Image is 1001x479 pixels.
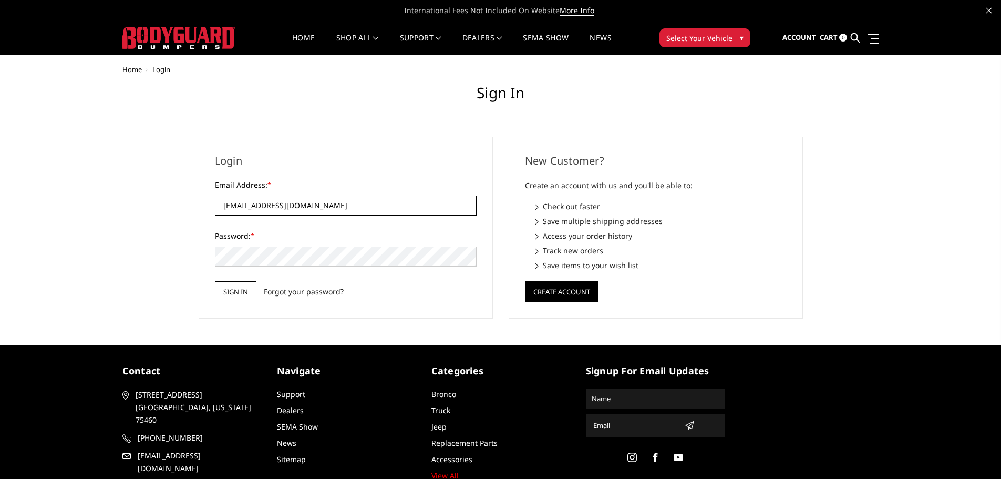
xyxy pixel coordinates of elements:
[589,417,680,434] input: Email
[277,454,306,464] a: Sitemap
[136,389,257,426] span: [STREET_ADDRESS] [GEOGRAPHIC_DATA], [US_STATE] 75460
[277,364,416,378] h5: Navigate
[535,216,787,227] li: Save multiple shipping addresses
[122,65,142,74] a: Home
[586,364,725,378] h5: signup for email updates
[215,153,477,169] h2: Login
[277,422,318,432] a: SEMA Show
[431,364,570,378] h5: Categories
[587,390,723,407] input: Name
[560,5,594,16] a: More Info
[523,34,569,55] a: SEMA Show
[215,281,256,302] input: Sign in
[152,65,170,74] span: Login
[740,32,744,43] span: ▾
[535,245,787,256] li: Track new orders
[292,34,315,55] a: Home
[400,34,441,55] a: Support
[431,422,447,432] a: Jeep
[590,34,611,55] a: News
[336,34,379,55] a: shop all
[122,84,879,110] h1: Sign in
[525,153,787,169] h2: New Customer?
[431,454,472,464] a: Accessories
[948,429,1001,479] iframe: Chat Widget
[431,405,450,415] a: Truck
[431,389,456,399] a: Bronco
[535,260,787,271] li: Save items to your wish list
[122,27,235,49] img: BODYGUARD BUMPERS
[277,405,304,415] a: Dealers
[525,281,598,302] button: Create Account
[215,179,477,190] label: Email Address:
[462,34,502,55] a: Dealers
[525,179,787,192] p: Create an account with us and you'll be able to:
[535,230,787,241] li: Access your order history
[277,438,296,448] a: News
[535,201,787,212] li: Check out faster
[666,33,732,44] span: Select Your Vehicle
[264,286,344,297] a: Forgot your password?
[839,34,847,42] span: 0
[122,450,261,475] a: [EMAIL_ADDRESS][DOMAIN_NAME]
[820,24,847,52] a: Cart 0
[277,389,305,399] a: Support
[122,432,261,444] a: [PHONE_NUMBER]
[138,432,260,444] span: [PHONE_NUMBER]
[820,33,838,42] span: Cart
[138,450,260,475] span: [EMAIL_ADDRESS][DOMAIN_NAME]
[782,33,816,42] span: Account
[659,28,750,47] button: Select Your Vehicle
[122,364,261,378] h5: contact
[215,230,477,241] label: Password:
[782,24,816,52] a: Account
[525,286,598,295] a: Create Account
[431,438,498,448] a: Replacement Parts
